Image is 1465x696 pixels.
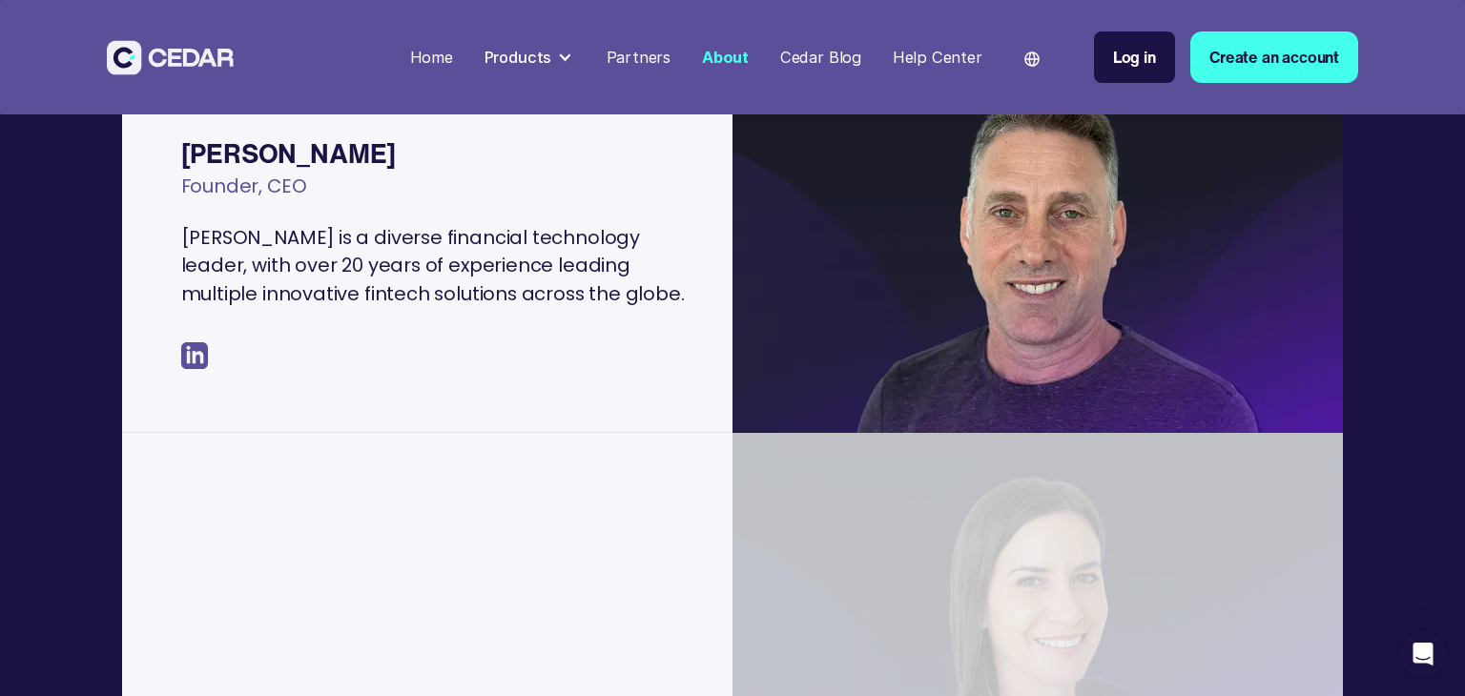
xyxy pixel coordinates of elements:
a: Create an account [1190,31,1358,84]
div: Products [476,38,583,77]
div: About [702,46,749,70]
div: Products [485,46,552,70]
img: world icon [1024,51,1040,67]
a: Log in [1094,31,1175,84]
a: Partners [598,36,678,79]
div: Home [410,46,453,70]
div: [PERSON_NAME] [181,133,694,173]
a: Home [402,36,461,79]
a: Help Center [885,36,990,79]
div: Partners [607,46,671,70]
div: Open Intercom Messenger [1400,631,1446,677]
a: Cedar Blog [773,36,870,79]
p: [PERSON_NAME] is a diverse financial technology leader, with over 20 years of experience leading ... [181,224,694,309]
a: About [694,36,756,79]
div: Cedar Blog [780,46,861,70]
div: Log in [1113,46,1156,70]
div: Help Center [893,46,982,70]
div: Founder, CEO [181,173,694,224]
